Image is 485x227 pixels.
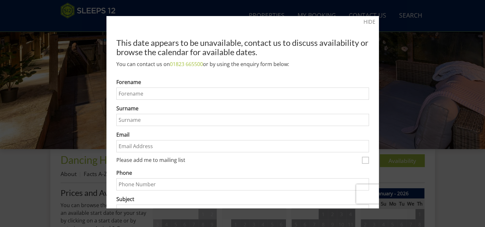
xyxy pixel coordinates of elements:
h2: This date appears to be unavailable, contact us to discuss availability or browse the calendar fo... [116,38,369,56]
label: Phone [116,169,369,177]
input: Surname [116,114,369,126]
input: Email Address [116,140,369,152]
label: Email [116,131,369,139]
a: HIDE [364,18,375,26]
label: Subject [116,195,369,203]
label: Forename [116,78,369,86]
p: You can contact us on or by using the enquiry form below: [116,60,369,68]
input: Forename [116,88,369,100]
label: Surname [116,105,369,112]
iframe: reCAPTCHA [356,184,438,204]
input: Phone Number [116,178,369,190]
label: Please add me to mailing list [116,157,359,164]
a: 01823 665500 [170,61,203,68]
